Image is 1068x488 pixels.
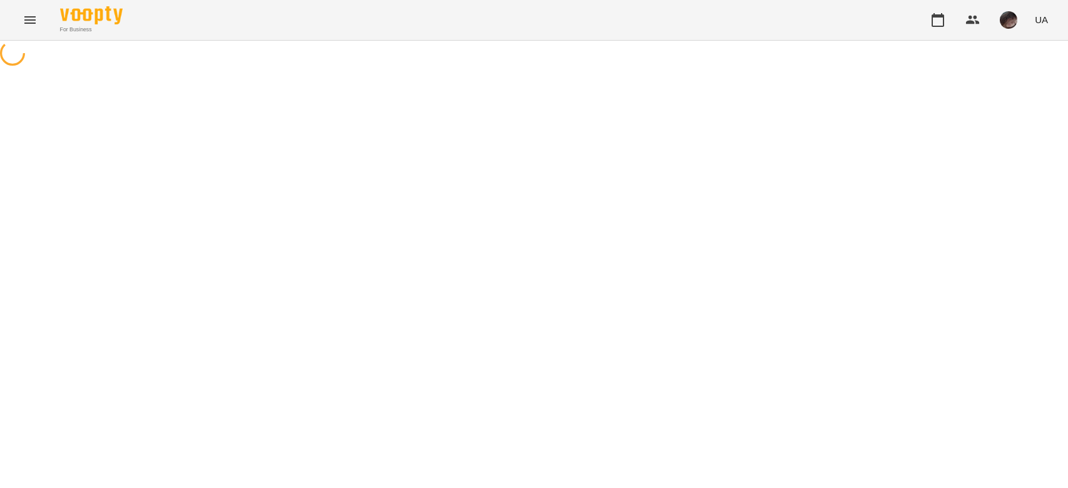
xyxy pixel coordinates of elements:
span: For Business [60,26,123,34]
img: 297f12a5ee7ab206987b53a38ee76f7e.jpg [1000,11,1017,29]
span: UA [1035,13,1048,26]
button: Menu [15,5,45,35]
img: Voopty Logo [60,6,123,24]
button: UA [1030,8,1053,31]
